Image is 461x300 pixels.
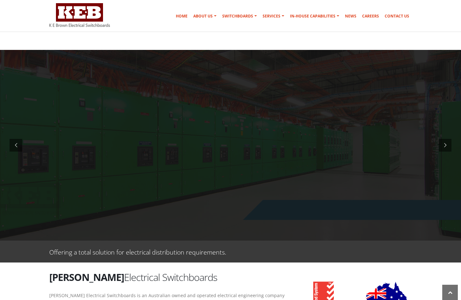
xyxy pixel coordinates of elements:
a: Careers [360,10,382,23]
a: Contact Us [382,10,412,23]
h2: Electrical Switchboards [49,270,288,284]
a: Services [260,10,287,23]
a: News [342,10,359,23]
p: Offering a total solution for electrical distribution requirements. [49,247,226,256]
img: K E Brown Electrical Switchboards [49,3,110,27]
a: About Us [191,10,219,23]
a: In-house Capabilities [287,10,342,23]
a: Switchboards [220,10,259,23]
strong: [PERSON_NAME] [49,270,124,284]
a: Home [173,10,190,23]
